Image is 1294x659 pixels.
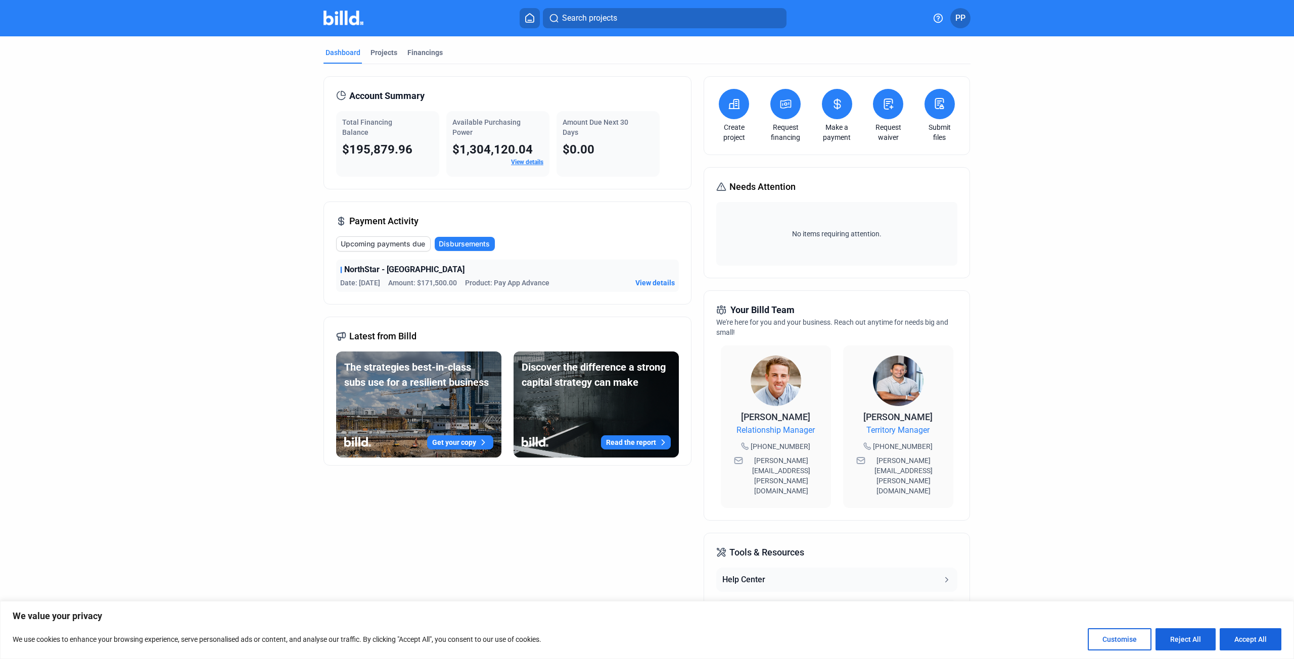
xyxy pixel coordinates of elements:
span: Upcoming payments due [341,239,425,249]
a: Submit files [922,122,957,142]
span: Amount: $171,500.00 [388,278,457,288]
span: Territory Manager [866,424,930,436]
span: NorthStar - [GEOGRAPHIC_DATA] [344,264,465,276]
button: Reject All [1156,628,1216,650]
span: $0.00 [563,142,594,157]
div: Dashboard [326,47,360,58]
div: Projects [371,47,397,58]
span: PP [955,12,965,24]
div: Financings [407,47,443,58]
span: Payment Activity [349,214,419,228]
button: View details [635,278,675,288]
a: Request financing [768,122,803,142]
a: Create project [716,122,752,142]
img: Territory Manager [873,356,923,406]
span: Search projects [562,12,617,24]
span: Needs Attention [729,180,796,194]
span: Relationship Manager [736,424,815,436]
span: [PERSON_NAME] [863,412,933,422]
button: Upcoming payments due [336,236,431,251]
button: Accept All [1220,628,1281,650]
span: Total Financing Balance [342,118,392,136]
span: Account Summary [349,89,425,103]
img: Relationship Manager [751,356,801,406]
button: Read the report [601,435,671,449]
span: [PERSON_NAME] [741,412,810,422]
button: Search projects [543,8,787,28]
span: Tools & Resources [729,545,804,560]
span: Disbursements [439,239,490,249]
span: Product: Pay App Advance [465,278,549,288]
img: Billd Company Logo [323,11,363,25]
a: Request waiver [870,122,906,142]
button: Get your copy [427,435,493,449]
span: Your Billd Team [730,303,795,317]
span: Date: [DATE] [340,278,380,288]
span: $195,879.96 [342,142,412,157]
span: [PHONE_NUMBER] [873,441,933,451]
div: The strategies best-in-class subs use for a resilient business [344,360,493,390]
button: Resource Center [716,600,957,624]
span: $1,304,120.04 [452,142,533,157]
a: Make a payment [819,122,855,142]
div: Discover the difference a strong capital strategy can make [522,360,671,390]
button: Customise [1088,628,1151,650]
span: [PERSON_NAME][EMAIL_ADDRESS][PERSON_NAME][DOMAIN_NAME] [745,455,818,496]
a: View details [511,159,543,166]
span: No items requiring attention. [720,229,953,239]
span: [PERSON_NAME][EMAIL_ADDRESS][PERSON_NAME][DOMAIN_NAME] [867,455,940,496]
button: PP [950,8,970,28]
p: We value your privacy [13,610,1281,622]
p: We use cookies to enhance your browsing experience, serve personalised ads or content, and analys... [13,633,541,645]
button: Help Center [716,568,957,592]
span: [PHONE_NUMBER] [751,441,810,451]
span: Amount Due Next 30 Days [563,118,628,136]
span: Latest from Billd [349,329,417,343]
span: Available Purchasing Power [452,118,521,136]
button: Disbursements [435,237,495,251]
div: Help Center [722,574,765,586]
span: We're here for you and your business. Reach out anytime for needs big and small! [716,318,948,336]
